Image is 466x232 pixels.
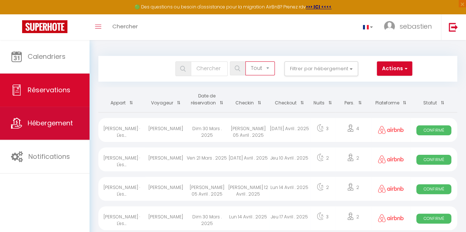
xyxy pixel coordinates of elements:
input: Chercher [191,61,228,76]
img: Super Booking [22,20,67,33]
span: Chercher [112,22,138,30]
th: Sort by nights [310,87,335,112]
th: Sort by booking date [186,87,228,112]
th: Sort by people [335,87,371,112]
img: logout [449,22,458,32]
th: Sort by channel [371,87,410,112]
a: ... sebastien [378,14,441,40]
span: Notifications [28,152,70,161]
th: Sort by checkin [228,87,269,112]
th: Sort by guest [145,87,186,112]
th: Sort by checkout [269,87,310,112]
a: Chercher [107,14,143,40]
span: Calendriers [28,52,66,61]
a: >>> ICI <<<< [306,4,332,10]
span: Réservations [28,85,70,94]
th: Sort by status [410,87,457,112]
th: Sort by rentals [98,87,145,112]
span: Hébergement [28,118,73,128]
button: Actions [377,61,412,76]
img: ... [384,21,395,32]
button: Filtrer par hébergement [284,61,358,76]
span: sebastien [400,22,432,31]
